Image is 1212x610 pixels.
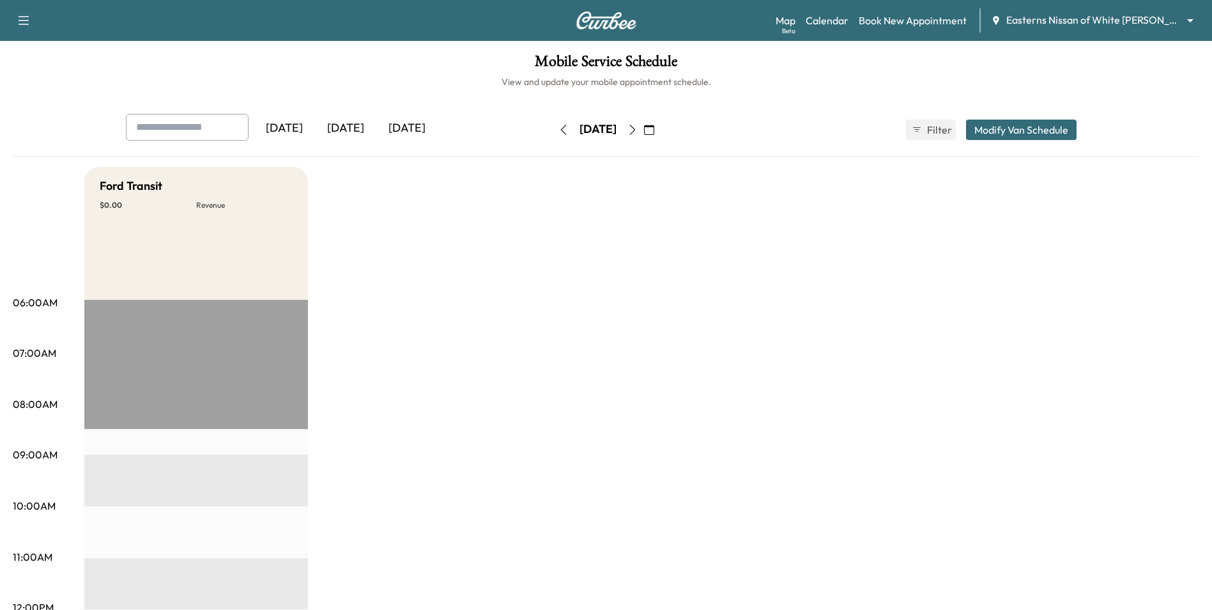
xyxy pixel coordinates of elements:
[859,13,967,28] a: Book New Appointment
[966,120,1077,140] button: Modify Van Schedule
[376,114,438,143] div: [DATE]
[100,177,162,195] h5: Ford Transit
[1006,13,1181,27] span: Easterns Nissan of White [PERSON_NAME]
[13,396,58,412] p: 08:00AM
[196,200,293,210] p: Revenue
[13,54,1199,75] h1: Mobile Service Schedule
[100,200,196,210] p: $ 0.00
[806,13,848,28] a: Calendar
[315,114,376,143] div: [DATE]
[776,13,795,28] a: MapBeta
[254,114,315,143] div: [DATE]
[782,26,795,36] div: Beta
[576,12,637,29] img: Curbee Logo
[13,345,56,361] p: 07:00AM
[13,498,56,513] p: 10:00AM
[579,121,617,137] div: [DATE]
[13,549,52,565] p: 11:00AM
[13,447,58,462] p: 09:00AM
[13,295,58,310] p: 06:00AM
[906,120,956,140] button: Filter
[13,75,1199,88] h6: View and update your mobile appointment schedule.
[927,122,950,137] span: Filter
